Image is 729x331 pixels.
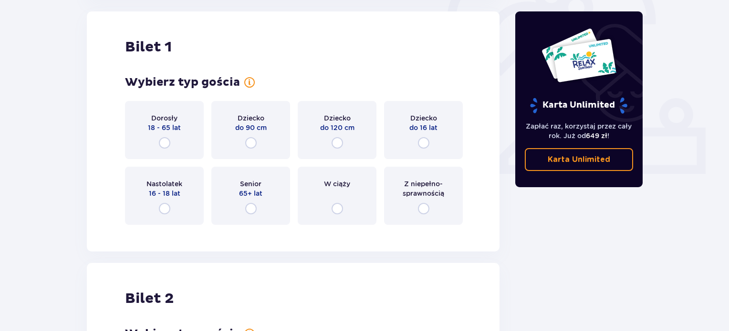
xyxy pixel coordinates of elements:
[149,189,180,198] span: 16 - 18 lat
[525,121,634,140] p: Zapłać raz, korzystaj przez cały rok. Już od !
[409,123,437,132] span: do 16 lat
[586,132,607,140] span: 649 zł
[125,290,174,308] h2: Bilet 2
[125,75,240,90] h3: Wybierz typ gościa
[410,113,437,123] span: Dziecko
[146,179,182,189] span: Nastolatek
[324,113,351,123] span: Dziecko
[393,179,454,198] span: Z niepełno­sprawnością
[235,123,267,132] span: do 90 cm
[529,97,628,114] p: Karta Unlimited
[125,38,172,56] h2: Bilet 1
[525,148,634,171] a: Karta Unlimited
[320,123,354,132] span: do 120 cm
[238,113,264,123] span: Dziecko
[151,113,177,123] span: Dorosły
[548,154,610,165] p: Karta Unlimited
[240,179,261,189] span: Senior
[239,189,262,198] span: 65+ lat
[148,123,181,132] span: 18 - 65 lat
[324,179,350,189] span: W ciąży
[541,28,617,83] img: Dwie karty całoroczne do Suntago z napisem 'UNLIMITED RELAX', na białym tle z tropikalnymi liśćmi...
